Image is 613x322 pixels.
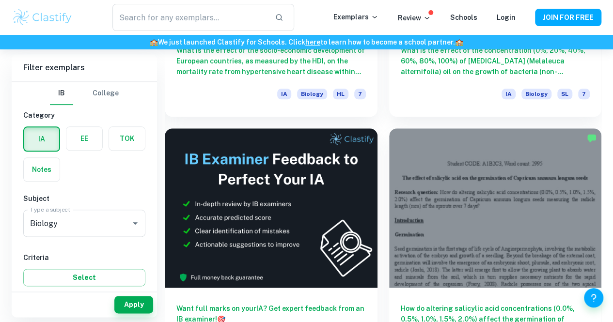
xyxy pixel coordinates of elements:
h6: Subject [23,193,145,204]
img: Clastify logo [12,8,73,27]
span: 🏫 [150,38,158,46]
span: IA [277,89,291,99]
a: here [305,38,320,46]
label: Type a subject [30,205,70,214]
button: Select [23,269,145,286]
button: Apply [114,296,153,313]
span: SL [557,89,572,99]
p: Exemplars [333,12,378,22]
span: Biology [297,89,327,99]
h6: What is the effect of the concentration (0%, 20%, 40%, 60%, 80%, 100%) of [MEDICAL_DATA] (Melaleu... [401,45,590,77]
h6: Filter exemplars [12,54,157,81]
span: Biology [521,89,551,99]
button: JOIN FOR FREE [535,9,601,26]
span: HL [333,89,348,99]
h6: Category [23,110,145,121]
span: 🏫 [455,38,463,46]
button: Help and Feedback [584,288,603,307]
h6: What is the effect of the socio-economic development of European countries, as measured by the HD... [176,45,366,77]
div: Filter type choice [50,82,119,105]
img: Thumbnail [165,128,377,288]
span: 7 [578,89,590,99]
button: College [93,82,119,105]
p: Review [398,13,431,23]
button: IB [50,82,73,105]
button: IA [24,127,59,151]
h6: Criteria [23,252,145,263]
button: EE [66,127,102,150]
a: Login [497,14,516,21]
img: Marked [587,133,597,143]
button: Open [128,216,142,230]
a: Schools [450,14,477,21]
span: IA [502,89,516,99]
h6: We just launched Clastify for Schools. Click to learn how to become a school partner. [2,37,611,47]
input: Search for any exemplars... [112,4,267,31]
button: Notes [24,158,60,181]
button: TOK [109,127,145,150]
span: 7 [354,89,366,99]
